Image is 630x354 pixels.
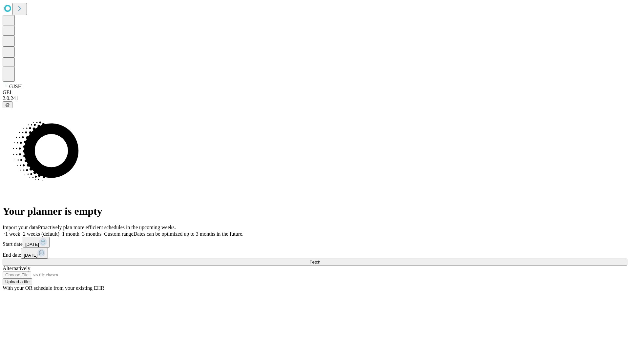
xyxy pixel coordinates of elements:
button: [DATE] [23,237,50,248]
span: With your OR schedule from your existing EHR [3,285,104,291]
span: 1 month [62,231,79,237]
button: Upload a file [3,278,32,285]
span: GJSH [9,84,22,89]
span: [DATE] [24,253,37,258]
div: Start date [3,237,627,248]
span: Alternatively [3,265,30,271]
button: Fetch [3,259,627,265]
span: Custom range [104,231,133,237]
span: Dates can be optimized up to 3 months in the future. [134,231,243,237]
button: @ [3,101,12,108]
span: 1 week [5,231,20,237]
div: End date [3,248,627,259]
span: @ [5,102,10,107]
span: 2 weeks (default) [23,231,59,237]
div: 2.0.241 [3,95,627,101]
span: 3 months [82,231,101,237]
h1: Your planner is empty [3,205,627,217]
span: Proactively plan more efficient schedules in the upcoming weeks. [38,225,176,230]
div: GEI [3,89,627,95]
span: Fetch [309,260,320,265]
button: [DATE] [21,248,48,259]
span: Import your data [3,225,38,230]
span: [DATE] [25,242,39,247]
